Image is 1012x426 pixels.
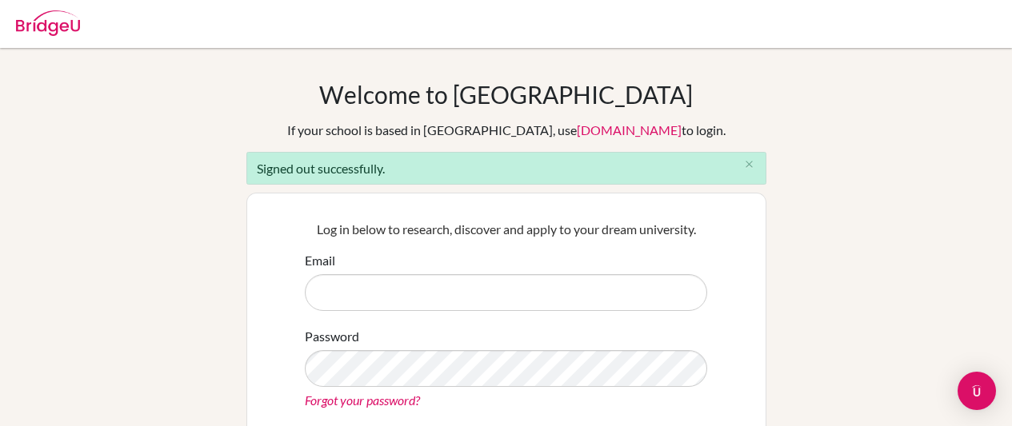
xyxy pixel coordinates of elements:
[734,153,766,177] button: Close
[287,121,726,140] div: If your school is based in [GEOGRAPHIC_DATA], use to login.
[319,80,693,109] h1: Welcome to [GEOGRAPHIC_DATA]
[577,122,682,137] a: [DOMAIN_NAME]
[743,158,755,170] i: close
[305,220,707,239] p: Log in below to research, discover and apply to your dream university.
[958,372,996,410] div: Open Intercom Messenger
[16,10,80,36] img: Bridge-U
[305,251,335,270] label: Email
[246,152,766,185] div: Signed out successfully.
[305,392,420,408] a: Forgot your password?
[305,327,359,346] label: Password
